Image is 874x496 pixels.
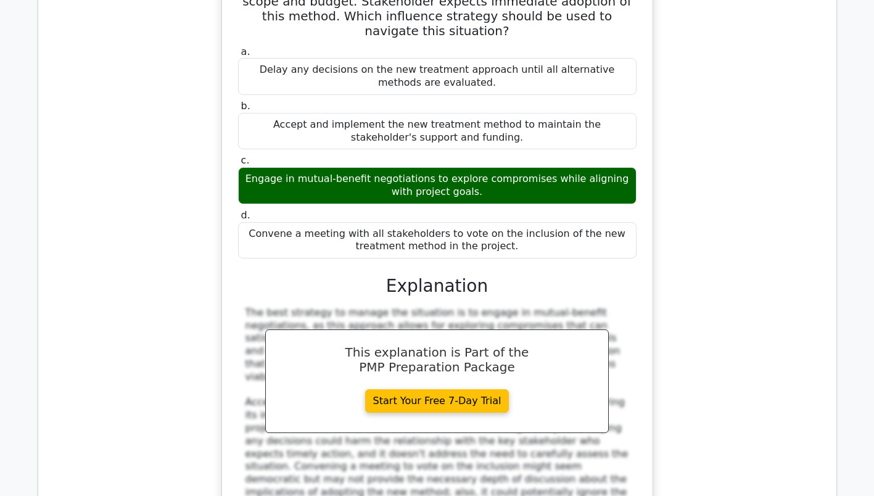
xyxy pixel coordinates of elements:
h3: Explanation [245,276,629,297]
span: b. [241,100,250,112]
div: Accept and implement the new treatment method to maintain the stakeholder's support and funding. [238,113,637,150]
div: Engage in mutual-benefit negotiations to explore compromises while aligning with project goals. [238,167,637,204]
span: a. [241,46,250,57]
div: Delay any decisions on the new treatment approach until all alternative methods are evaluated. [238,58,637,95]
a: Start Your Free 7-Day Trial [365,389,509,413]
span: c. [241,154,250,166]
span: d. [241,209,250,221]
div: Convene a meeting with all stakeholders to vote on the inclusion of the new treatment method in t... [238,222,637,259]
